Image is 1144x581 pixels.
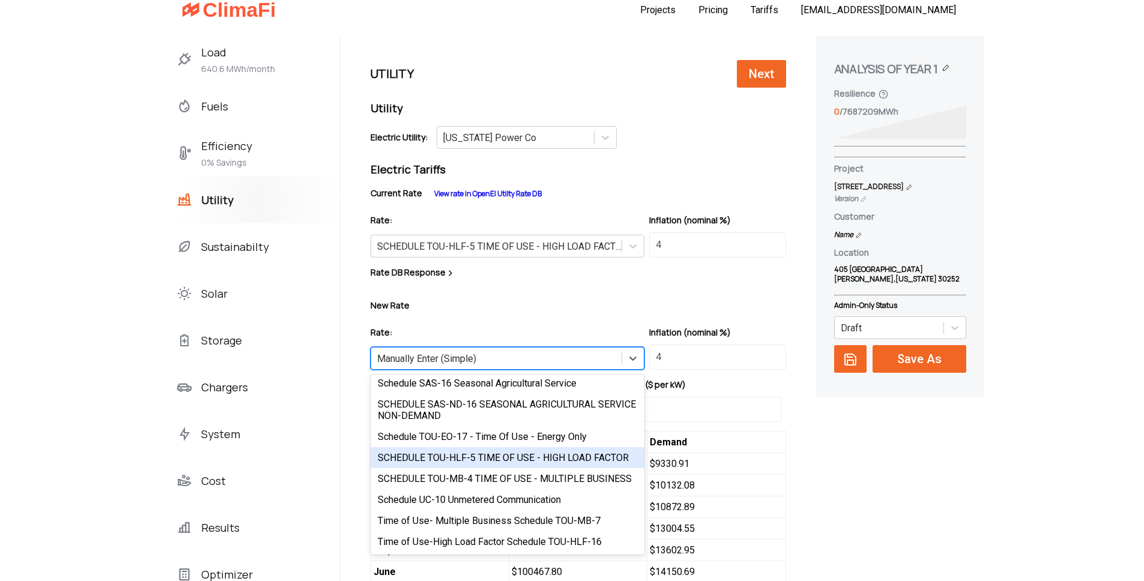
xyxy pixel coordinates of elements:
h2: Utility [371,65,414,83]
span: 0% Savings [201,155,252,170]
label: New Rate [371,300,410,312]
img: svg+xml;base64,PHN2ZyB4bWxucz0iaHR0cDovL3d3dy53My5vcmcvMjAwMC9zdmciIHdpZHRoPSIyMCIgaGVpZ2h0PSIyMC... [177,52,192,67]
a: Tariffs [751,4,778,16]
input: % [649,232,786,257]
button: Save As [873,345,966,373]
input: $/kW [578,397,781,422]
label: Project [834,163,966,175]
div: Time of Use-High Load Factor Schedule TOU-HLF-16 [371,531,644,552]
h2: Utility [371,100,786,116]
span: Cost [201,471,226,490]
span: $ 13602.95 [647,540,785,561]
label: Name [834,229,966,241]
label: Rate: [371,214,644,226]
div: [US_STATE] Power Co [443,132,536,143]
span: Utility [201,190,234,209]
img: wEkxTkeCYn29kAAAAASUVORK5CYII= [177,474,192,488]
img: 1iWjx20kR40kXaTmOtDnxfLBeiQAXve2ns5AzLg7pKeAK2c8Hj6fknzcGW5iqBD1gaAj36TJj8fwA27rY0dxG4pmaKIIkkjy+... [177,427,192,441]
img: svg+xml;base64,PHN2ZyB4bWxucz0iaHR0cDovL3d3dy53My5vcmcvMjAwMC9zdmciIHdpZHRoPSIyMCIgaGVpZ2h0PSIyMC... [177,380,192,394]
label: Inflation (nominal %) [649,214,786,226]
img: svg+xml;base64,PHN2ZyB4bWxucz0iaHR0cDovL3d3dy53My5vcmcvMjAwMC9zdmciIHdpZHRoPSIyMCIgaGVpZ2h0PSIyMC... [177,239,192,254]
span: System [201,424,240,444]
strong: June [374,566,396,577]
div: Draft [841,322,862,334]
span: Chargers [201,378,248,397]
a: [EMAIL_ADDRESS][DOMAIN_NAME] [801,4,956,16]
label: Rate DB Response [371,266,786,278]
span: Sustainabilty [201,237,269,256]
a: Projects [640,4,676,16]
span: Analysis of Year 1 [834,60,939,78]
input: % [649,345,786,370]
img: svg+xml;base64,PHN2ZyB4bWxucz0iaHR0cDovL3d3dy53My5vcmcvMjAwMC9zdmciIHdpZHRoPSIyMCIgaGVpZ2h0PSIyMC... [177,146,192,160]
label: Demand Charge ($ per kW) [578,379,781,391]
button: Next [737,60,786,88]
div: SCHEDULE TOU-HLF-5 TIME OF USE - HIGH LOAD FACTOR [371,447,644,468]
label: [STREET_ADDRESS] [834,181,966,193]
span: Load [201,43,275,62]
span: Results [201,518,240,537]
div: Time of Use- Multiple Business Schedule TOU-MB-7 [371,510,644,531]
div: Schedule UC-10 Unmetered Communication [371,489,644,510]
label: Customer [834,211,966,223]
div: Schedule SAS-16 Seasonal Agricultural Service [371,373,644,394]
div: SCHEDULE SAS-ND-16 SEASONAL AGRICULTURAL SERVICE NON-DEMAND [371,394,644,426]
div: SCHEDULE TOU-MB-4 TIME OF USE - MULTIPLE BUSINESS [371,468,644,489]
label: Admin-Only Status [834,301,966,310]
label: Rate: [371,327,644,339]
span: Save As [894,352,945,366]
img: svg+xml;base64,PHN2ZyB4bWxucz0iaHR0cDovL3d3dy53My5vcmcvMjAwMC9zdmciIHdpZHRoPSI0OCIgaGVpZ2h0PSI0OC... [177,520,192,535]
span: $ 9330.91 [647,453,785,475]
span: Storage [201,331,242,350]
span: $ 13004.55 [647,518,785,540]
span: $ 10872.89 [647,496,785,518]
span: 640.6 MWh/month [201,62,275,76]
img: SawyfpvAAAAABJRU5ErkJggg== [177,286,192,301]
h2: Electric Tariffs [371,161,786,178]
img: svg+xml;base64,PHN2ZyB4bWxucz0iaHR0cDovL3d3dy53My5vcmcvMjAwMC9zdmciIHdpZHRoPSIyMCIgaGVpZ2h0PSIyMC... [177,99,192,113]
label: Electric Utility: [371,131,428,143]
a: View rate in OpenEI Utilty Rate DB [434,188,542,199]
span: Fuels [201,97,228,116]
img: svg+xml;base64,PHN2ZyB4bWxucz0iaHR0cDovL3d3dy53My5vcmcvMjAwMC9zdmciIHdpZHRoPSIyMCIgaGVpZ2h0PSIyMC... [177,193,192,207]
div: Schedule TOU-EO-17 - Time Of Use - Energy Only [371,426,644,447]
span: Efficiency [201,136,252,155]
span: Solar [201,284,228,303]
span: $ 10132.08 [647,475,785,496]
label: Version [834,193,966,205]
div: SCHEDULE TOU-HLF-5 TIME OF USE - HIGH LOAD FACTOR [377,241,623,252]
a: Pricing [698,4,728,16]
div: Manually Enter (Simple) [377,353,476,364]
img: OOQQSTSej0ckfRYwUAduVwtCcnrKYAFjwSztfH4BywAAAABJRU5ErkJggg== [177,333,192,348]
strong: Demand [650,436,687,448]
label: 405 [GEOGRAPHIC_DATA] [PERSON_NAME] , [US_STATE] 30252 [834,265,966,284]
label: Inflation (nominal %) [649,327,786,339]
label: Resilience [834,88,876,100]
span: Next [746,67,777,81]
label: Location [834,247,966,259]
label: Current Rate [371,187,422,199]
